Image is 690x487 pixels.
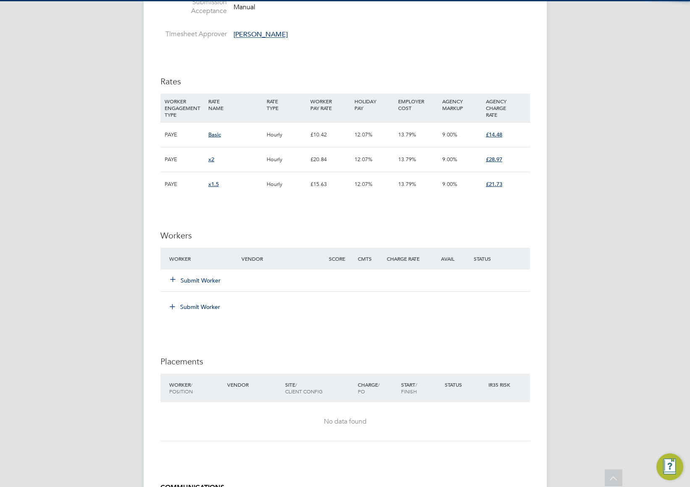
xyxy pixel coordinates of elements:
span: 9.00% [442,131,457,138]
div: £20.84 [308,147,352,172]
div: Hourly [265,172,308,196]
span: £28.97 [486,156,502,163]
div: Charge [356,377,399,399]
div: Cmts [356,251,385,266]
span: Basic [208,131,221,138]
span: 9.00% [442,181,457,188]
div: WORKER PAY RATE [308,94,352,115]
h3: Placements [160,356,530,367]
span: 13.79% [398,181,416,188]
div: HOLIDAY PAY [352,94,396,115]
div: AGENCY CHARGE RATE [484,94,527,122]
span: / Position [169,381,193,395]
div: Hourly [265,123,308,147]
span: 13.79% [398,156,416,163]
button: Submit Worker [164,300,227,314]
h3: Workers [160,230,530,241]
span: x1.5 [208,181,219,188]
div: Vendor [239,251,326,266]
div: Site [283,377,356,399]
div: Hourly [265,147,308,172]
span: / PO [358,381,380,395]
span: / Finish [401,381,417,395]
span: £14.48 [486,131,502,138]
div: Vendor [225,377,283,392]
div: Status [472,251,530,266]
span: 12.07% [354,156,373,163]
div: No data found [169,417,522,426]
div: IR35 Risk [486,377,515,392]
div: Start [399,377,443,399]
label: Timesheet Approver [160,30,227,39]
span: £21.73 [486,181,502,188]
span: / Client Config [285,381,323,395]
span: 12.07% [354,131,373,138]
div: RATE NAME [206,94,265,115]
div: Charge Rate [385,251,428,266]
span: [PERSON_NAME] [233,31,288,39]
h3: Rates [160,76,530,87]
button: Engage Resource Center [656,453,683,480]
div: WORKER ENGAGEMENT TYPE [163,94,206,122]
span: Manual [233,3,255,11]
div: Avail [428,251,472,266]
div: PAYE [163,123,206,147]
span: 12.07% [354,181,373,188]
div: £15.63 [308,172,352,196]
div: Status [443,377,486,392]
div: Worker [167,251,240,266]
div: AGENCY MARKUP [440,94,484,115]
button: Submit Worker [171,276,221,285]
span: 13.79% [398,131,416,138]
div: EMPLOYER COST [396,94,440,115]
span: x2 [208,156,214,163]
div: £10.42 [308,123,352,147]
div: Score [327,251,356,266]
div: Worker [167,377,225,399]
div: PAYE [163,172,206,196]
span: 9.00% [442,156,457,163]
div: PAYE [163,147,206,172]
div: RATE TYPE [265,94,308,115]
